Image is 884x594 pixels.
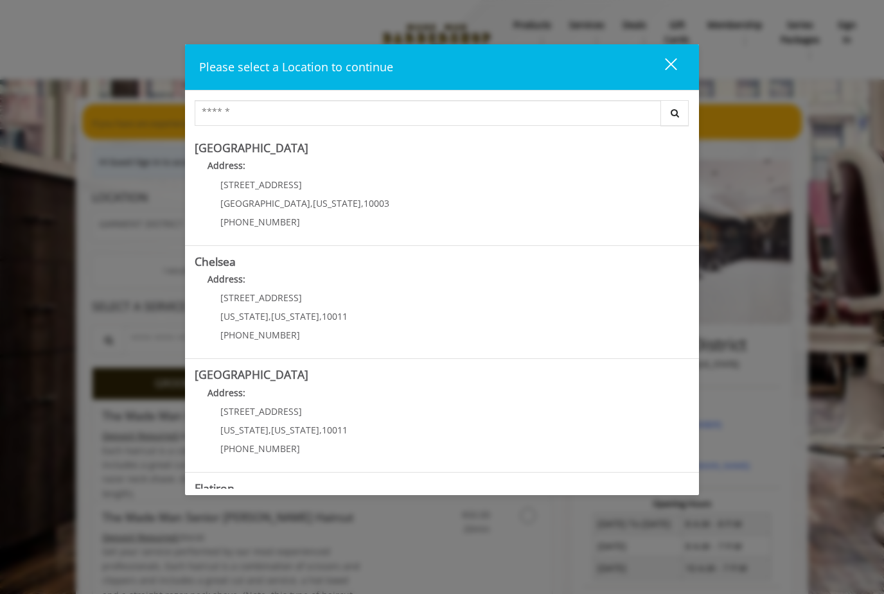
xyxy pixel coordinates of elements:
span: , [361,197,364,209]
span: , [269,424,271,436]
b: Address: [208,273,245,285]
span: [US_STATE] [220,310,269,322]
span: [STREET_ADDRESS] [220,405,302,417]
span: 10011 [322,424,348,436]
b: [GEOGRAPHIC_DATA] [195,367,308,382]
span: [STREET_ADDRESS] [220,292,302,304]
b: Address: [208,159,245,171]
input: Search Center [195,100,661,126]
span: , [269,310,271,322]
b: [GEOGRAPHIC_DATA] [195,140,308,155]
b: Chelsea [195,254,236,269]
div: close dialog [650,57,676,76]
span: [PHONE_NUMBER] [220,329,300,341]
span: [US_STATE] [271,424,319,436]
span: , [319,310,322,322]
span: [US_STATE] [313,197,361,209]
span: 10011 [322,310,348,322]
button: close dialog [641,54,685,80]
b: Address: [208,387,245,399]
span: 10003 [364,197,389,209]
span: , [319,424,322,436]
b: Flatiron [195,480,234,496]
span: [GEOGRAPHIC_DATA] [220,197,310,209]
div: Center Select [195,100,689,132]
span: [STREET_ADDRESS] [220,179,302,191]
span: [US_STATE] [220,424,269,436]
i: Search button [667,109,682,118]
span: [PHONE_NUMBER] [220,442,300,455]
span: [PHONE_NUMBER] [220,216,300,228]
span: Please select a Location to continue [199,59,393,74]
span: [US_STATE] [271,310,319,322]
span: , [310,197,313,209]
